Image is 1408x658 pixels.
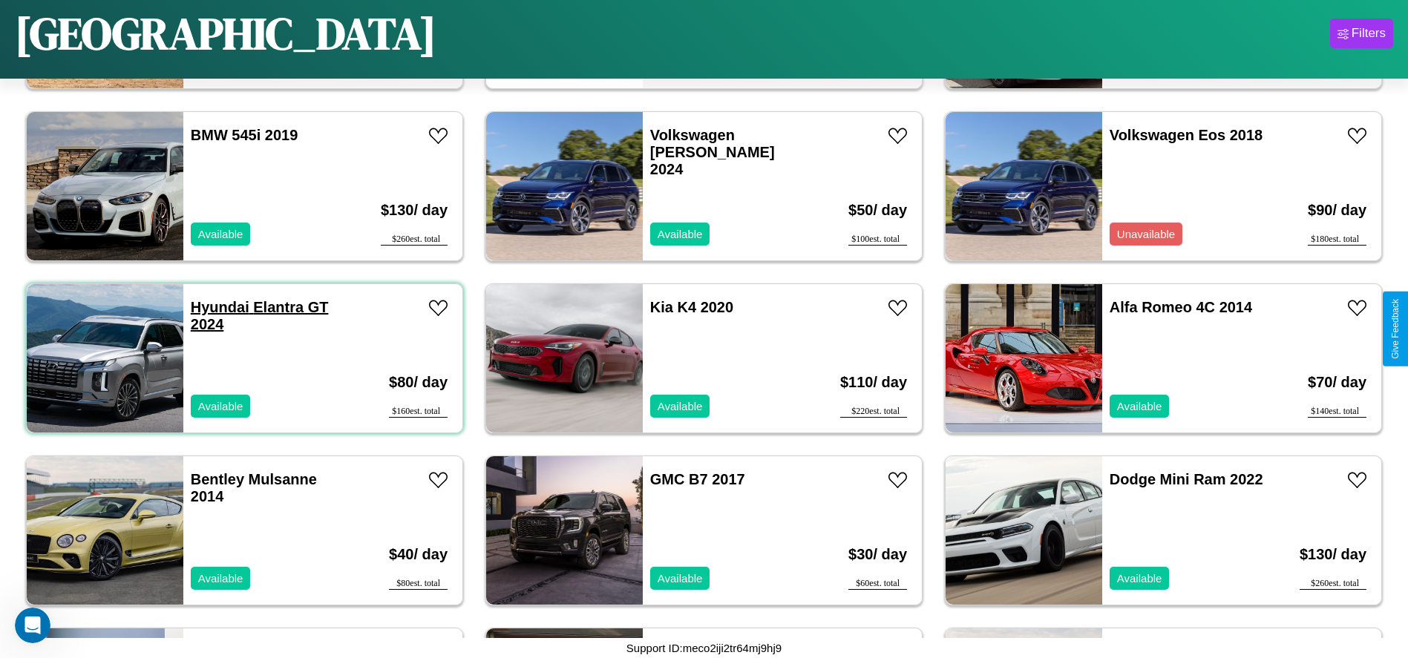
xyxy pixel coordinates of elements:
div: $ 60 est. total [848,578,907,590]
div: $ 260 est. total [1300,578,1366,590]
h3: $ 130 / day [1300,531,1366,578]
p: Available [198,568,243,588]
h3: $ 70 / day [1308,359,1366,406]
div: Give Feedback [1390,299,1401,359]
div: $ 100 est. total [848,234,907,246]
a: Hyundai Elantra GT 2024 [191,299,329,332]
a: Volkswagen Eos 2018 [1110,127,1263,143]
p: Available [658,568,703,588]
a: Alfa Romeo 4C 2014 [1110,299,1252,315]
h3: $ 50 / day [848,187,907,234]
h3: $ 110 / day [840,359,907,406]
h3: $ 90 / day [1308,187,1366,234]
h3: $ 130 / day [381,187,448,234]
div: $ 140 est. total [1308,406,1366,418]
h3: $ 40 / day [389,531,448,578]
a: Volkswagen [PERSON_NAME] 2024 [650,127,775,177]
div: $ 160 est. total [389,406,448,418]
a: GMC B7 2017 [650,471,745,487]
p: Available [1117,568,1162,588]
a: Bentley Mulsanne 2014 [191,471,317,504]
p: Available [198,396,243,416]
a: BMW 545i 2019 [191,127,298,143]
p: Available [198,224,243,244]
div: $ 180 est. total [1308,234,1366,246]
a: Kia K4 2020 [650,299,733,315]
div: Filters [1352,26,1386,41]
h3: $ 30 / day [848,531,907,578]
h1: [GEOGRAPHIC_DATA] [15,3,436,64]
div: $ 80 est. total [389,578,448,590]
div: $ 260 est. total [381,234,448,246]
button: Filters [1330,19,1393,48]
iframe: Intercom live chat [15,608,50,643]
p: Available [658,396,703,416]
a: Dodge Mini Ram 2022 [1110,471,1263,487]
p: Unavailable [1117,224,1175,244]
h3: $ 80 / day [389,359,448,406]
p: Support ID: meco2iji2tr64mj9hj9 [626,638,782,658]
div: $ 220 est. total [840,406,907,418]
p: Available [658,224,703,244]
p: Available [1117,396,1162,416]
